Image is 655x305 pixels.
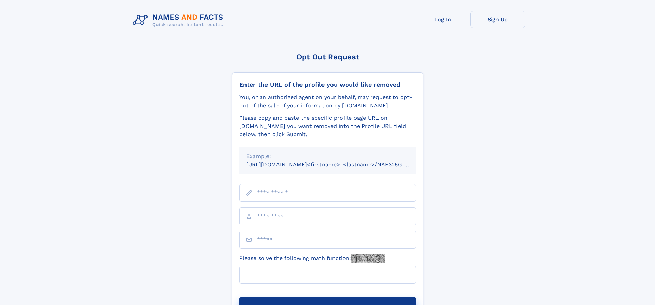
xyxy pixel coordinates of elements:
[415,11,470,28] a: Log In
[470,11,525,28] a: Sign Up
[232,53,423,61] div: Opt Out Request
[246,152,409,161] div: Example:
[239,93,416,110] div: You, or an authorized agent on your behalf, may request to opt-out of the sale of your informatio...
[130,11,229,30] img: Logo Names and Facts
[239,254,385,263] label: Please solve the following math function:
[239,114,416,139] div: Please copy and paste the specific profile page URL on [DOMAIN_NAME] you want removed into the Pr...
[246,161,429,168] small: [URL][DOMAIN_NAME]<firstname>_<lastname>/NAF325G-xxxxxxxx
[239,81,416,88] div: Enter the URL of the profile you would like removed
